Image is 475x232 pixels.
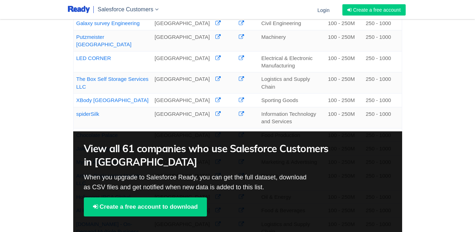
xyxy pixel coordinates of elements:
td: Information Technology and Services [259,107,325,128]
td: Machinery [259,30,325,51]
td: [GEOGRAPHIC_DATA] [152,17,213,30]
td: [GEOGRAPHIC_DATA] [152,94,213,107]
td: 250 - 1000 [363,94,402,107]
img: logo [68,5,90,14]
a: Login [313,1,334,19]
td: [GEOGRAPHIC_DATA] [152,30,213,51]
td: 100 - 250M [325,17,363,30]
td: 100 - 250M [325,107,363,128]
a: Create a free account to download [84,197,207,216]
a: LED CORNER [76,55,111,61]
td: Civil Engineering [259,17,325,30]
td: [GEOGRAPHIC_DATA] [152,107,213,128]
a: spiderSilk [76,111,99,117]
td: 100 - 250M [325,72,363,94]
td: Food Production [259,128,325,142]
td: 250 - 1000 [363,17,402,30]
td: 100 - 250M [325,94,363,107]
td: Sporting Goods [259,94,325,107]
td: 100 - 250M [325,30,363,51]
a: XBody [GEOGRAPHIC_DATA] [76,97,149,103]
td: 250 - 1000 [363,107,402,128]
td: 250 - 1000 [363,72,402,94]
a: Create a free account [342,4,406,16]
td: 100 - 250M [325,51,363,72]
span: Login [317,7,329,13]
td: 100 - 250M [325,128,363,142]
a: Galaxy survey Engineering [76,20,140,26]
td: Electrical & Electronic Manufacturing [259,51,325,72]
span: Salesforce Customers [98,6,153,12]
a: Putzmeister [GEOGRAPHIC_DATA] [76,34,132,47]
td: [GEOGRAPHIC_DATA] [152,51,213,72]
td: 250 - 1000 [363,51,402,72]
a: The Box Self Storage Services LLC [76,76,149,89]
h2: View all 61 companies who use Salesforce Customers in [GEOGRAPHIC_DATA] [84,142,336,169]
td: [GEOGRAPHIC_DATA] [152,128,213,142]
td: 250 - 1000 [363,128,402,142]
td: Logistics and Supply Chain [259,72,325,94]
td: [GEOGRAPHIC_DATA] [152,72,213,94]
td: 250 - 1000 [363,30,402,51]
